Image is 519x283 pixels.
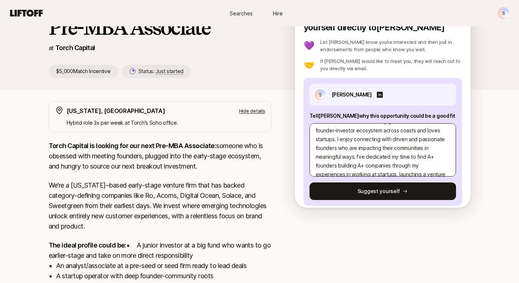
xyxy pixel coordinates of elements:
p: 🤝 [304,60,315,69]
button: Suggest yourself [309,182,456,200]
strong: Torch Capital is looking for our next Pre-MBA Associate: [49,142,216,150]
button: S [497,7,510,20]
h1: Pre-MBA Associate [49,16,271,38]
p: S [319,90,322,99]
p: If [PERSON_NAME] would like to meet you, they will reach out to you directly via email. [320,57,461,72]
p: Hybrid role 3x per week at Torch's Soho office. [67,118,265,127]
span: Searches [230,10,253,17]
p: S [502,9,505,18]
p: Tell [PERSON_NAME] why this opportunity could be a good fit [309,112,456,120]
p: $5,000 Match Incentive [49,65,118,78]
p: [PERSON_NAME] [331,90,372,99]
p: 💜 [304,41,315,50]
a: Hire [260,7,296,20]
span: Hire [273,10,283,17]
span: Just started [156,68,183,75]
p: Let [PERSON_NAME] know you’re interested and then pull in endorsements from people who know you w... [320,38,461,53]
p: at [49,43,54,53]
a: Torch Capital [55,44,95,52]
strong: The ideal profile could be: [49,241,126,249]
p: We’re a [US_STATE]–based early-stage venture firm that has backed category-defining companies lik... [49,180,271,231]
a: Searches [223,7,260,20]
textarea: Hi [PERSON_NAME], I'm [PERSON_NAME], a recent grad from Northeastern that is deeply connected int... [309,123,456,177]
p: Status: [138,67,183,76]
p: someone who is obsessed with meeting founders, plugged into the early-stage ecosystem, and hungry... [49,141,271,171]
p: [US_STATE], [GEOGRAPHIC_DATA] [67,106,165,116]
p: Hide details [239,107,265,114]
